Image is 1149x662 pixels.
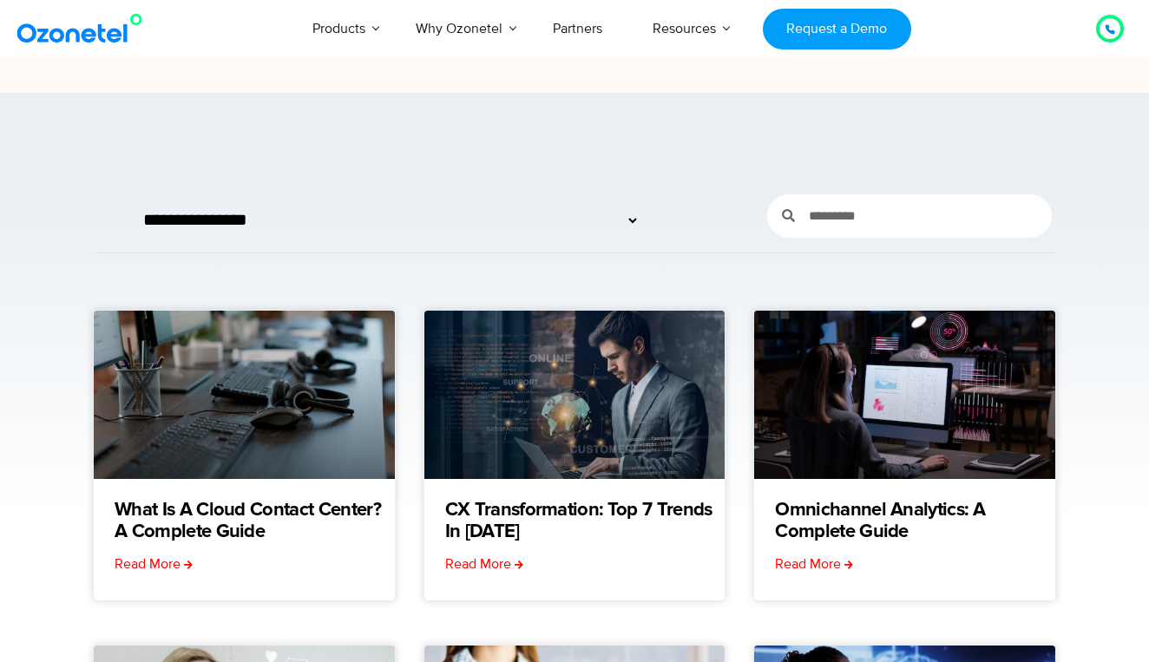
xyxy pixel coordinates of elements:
a: What is a Cloud Contact Center? A Complete Guide [115,500,395,543]
a: Read more about Omnichannel Analytics: A Complete Guide [775,554,853,574]
a: CX Transformation: Top 7 Trends in [DATE] [445,500,726,543]
a: Read more about What is a Cloud Contact Center? A Complete Guide [115,554,193,574]
a: Request a Demo [763,9,911,49]
a: Omnichannel Analytics: A Complete Guide [775,500,1055,543]
a: Read more about CX Transformation: Top 7 Trends in 2025 [445,554,523,574]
